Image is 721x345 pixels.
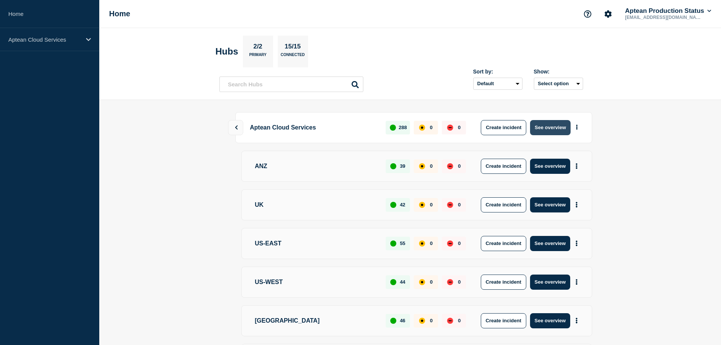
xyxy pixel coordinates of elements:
p: 42 [400,202,405,208]
div: down [447,240,453,247]
p: 46 [400,318,405,323]
div: affected [419,279,425,285]
p: UK [252,197,377,212]
div: down [447,318,453,324]
button: Create incident [481,159,526,174]
div: affected [419,318,425,324]
p: 0 [430,318,433,323]
button: See overview [530,197,570,212]
p: 44 [400,279,405,285]
div: up [390,163,396,169]
h1: Home [109,9,130,18]
p: 0 [430,163,433,169]
h2: Hubs [216,46,238,57]
p: Aptean Cloud Services [247,120,377,135]
p: [GEOGRAPHIC_DATA] [252,313,377,328]
button: Create incident [481,236,526,251]
div: Sort by: [473,69,522,75]
div: down [447,279,453,285]
button: See overview [530,159,570,174]
input: Search Hubs [219,76,363,92]
button: More actions [572,121,582,134]
div: down [447,163,453,169]
div: up [390,125,396,131]
button: Create incident [481,313,526,328]
p: US-EAST [252,236,377,251]
button: See overview [530,120,570,135]
p: 2/2 [250,43,265,53]
button: More actions [572,159,582,173]
div: up [390,202,396,208]
button: See overview [530,236,570,251]
div: down [447,202,453,208]
p: 0 [430,279,433,285]
div: up [390,240,396,247]
button: Create incident [481,120,526,135]
button: See overview [530,313,570,328]
p: Aptean Cloud Services [8,36,81,43]
p: 0 [458,163,461,169]
p: 0 [430,202,433,208]
p: 0 [458,202,461,208]
p: US-WEST [252,275,377,290]
button: More actions [572,198,582,212]
p: ANZ [252,159,377,174]
button: Create incident [481,197,526,212]
button: More actions [572,236,582,250]
p: 0 [458,318,461,323]
button: Aptean Production Status [624,7,713,15]
p: 39 [400,163,405,169]
p: Primary [249,53,267,61]
button: Account settings [600,6,616,22]
p: 0 [458,240,461,246]
div: affected [419,240,425,247]
p: 55 [400,240,405,246]
p: Connected [281,53,305,61]
div: affected [419,163,425,169]
button: See overview [530,275,570,290]
p: [EMAIL_ADDRESS][DOMAIN_NAME] [624,15,702,20]
p: 0 [430,240,433,246]
button: Select option [534,78,583,90]
div: affected [419,125,425,131]
select: Sort by [473,78,522,90]
button: Support [580,6,596,22]
button: More actions [572,314,582,328]
div: up [390,279,396,285]
div: up [390,318,396,324]
button: More actions [572,275,582,289]
button: Create incident [481,275,526,290]
div: Show: [534,69,583,75]
p: 288 [399,125,407,130]
div: affected [419,202,425,208]
p: 0 [458,279,461,285]
p: 15/15 [282,43,304,53]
